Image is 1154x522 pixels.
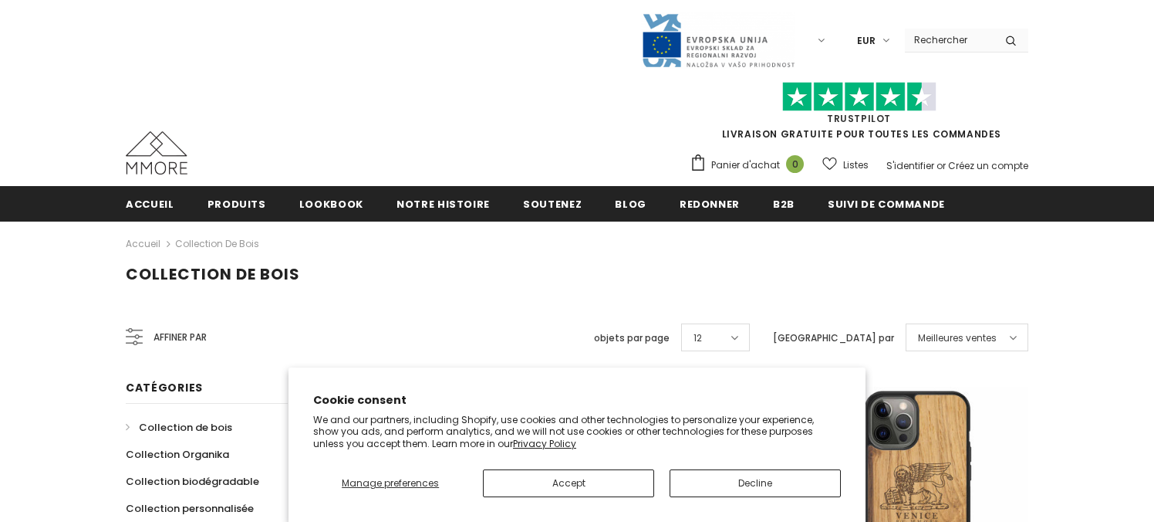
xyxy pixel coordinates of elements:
[827,112,891,125] a: TrustPilot
[690,154,812,177] a: Panier d'achat 0
[828,186,945,221] a: Suivi de commande
[773,197,795,212] span: B2B
[126,186,174,221] a: Accueil
[773,186,795,221] a: B2B
[175,237,259,250] a: Collection de bois
[396,186,490,221] a: Notre histoire
[948,159,1028,172] a: Créez un compte
[615,197,646,212] span: Blog
[126,495,254,522] a: Collection personnalisée
[139,420,232,435] span: Collection de bois
[523,197,582,212] span: soutenez
[680,186,740,221] a: Redonner
[615,186,646,221] a: Blog
[342,476,439,490] span: Manage preferences
[126,441,229,468] a: Collection Organika
[822,151,869,178] a: Listes
[483,469,654,497] button: Accept
[396,197,490,212] span: Notre histoire
[126,501,254,516] span: Collection personnalisée
[857,33,876,49] span: EUR
[886,159,934,172] a: S'identifier
[641,33,795,46] a: Javni Razpis
[126,197,174,212] span: Accueil
[693,330,702,346] span: 12
[313,414,841,450] p: We and our partners, including Shopify, use cookies and other technologies to personalize your ex...
[641,12,795,69] img: Javni Razpis
[523,186,582,221] a: soutenez
[905,29,994,51] input: Search Site
[680,197,740,212] span: Redonner
[773,330,894,346] label: [GEOGRAPHIC_DATA] par
[782,82,936,112] img: Faites confiance aux étoiles pilotes
[126,414,232,441] a: Collection de bois
[313,392,841,408] h2: Cookie consent
[711,158,780,173] span: Panier d'achat
[828,197,945,212] span: Suivi de commande
[594,330,670,346] label: objets par page
[690,89,1028,141] span: LIVRAISON GRATUITE POUR TOUTES LES COMMANDES
[154,329,207,346] span: Affiner par
[513,437,576,450] a: Privacy Policy
[918,330,997,346] span: Meilleures ventes
[126,380,203,395] span: Catégories
[126,235,160,253] a: Accueil
[313,469,467,497] button: Manage preferences
[126,474,259,489] span: Collection biodégradable
[126,468,259,495] a: Collection biodégradable
[786,155,804,173] span: 0
[936,159,946,172] span: or
[126,263,300,285] span: Collection de bois
[843,158,869,173] span: Listes
[299,186,363,221] a: Lookbook
[126,131,187,175] img: Cas MMORE
[208,186,266,221] a: Produits
[299,197,363,212] span: Lookbook
[670,469,841,497] button: Decline
[126,447,229,462] span: Collection Organika
[208,197,266,212] span: Produits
